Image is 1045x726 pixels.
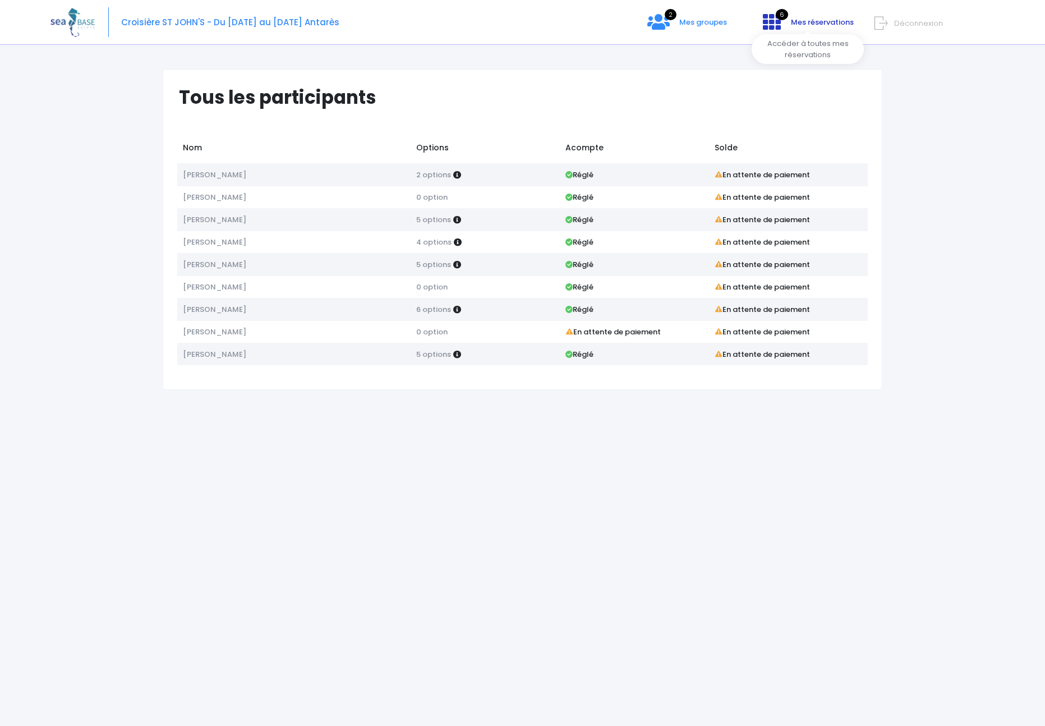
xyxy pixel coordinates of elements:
span: [PERSON_NAME] [183,349,246,360]
strong: En attente de paiement [715,327,810,337]
span: [PERSON_NAME] [183,282,246,292]
strong: En attente de paiement [715,259,810,270]
strong: Réglé [565,259,593,270]
span: Mes groupes [679,17,727,27]
td: Options [411,136,560,163]
strong: Réglé [565,237,593,247]
strong: Réglé [565,192,593,203]
span: [PERSON_NAME] [183,214,246,225]
span: 6 options [416,304,451,315]
strong: En attente de paiement [715,169,810,180]
strong: En attente de paiement [715,192,810,203]
span: Croisière ST JOHN'S - Du [DATE] au [DATE] Antarès [121,16,339,28]
strong: En attente de paiement [715,214,810,225]
span: Mes réservations [791,17,854,27]
span: 0 option [416,282,448,292]
strong: Réglé [565,214,593,225]
strong: En attente de paiement [565,327,661,337]
span: 0 option [416,192,448,203]
span: [PERSON_NAME] [183,259,246,270]
a: 6 Mes réservations [754,21,860,31]
span: 2 options [416,169,451,180]
span: 0 option [416,327,448,337]
span: 5 options [416,349,451,360]
h1: Tous les participants [179,86,876,108]
td: Solde [709,136,868,163]
a: 2 Mes groupes [638,21,736,31]
span: 6 [776,9,788,20]
span: 5 options [416,259,451,270]
span: Déconnexion [894,18,943,29]
span: [PERSON_NAME] [183,237,246,247]
strong: Réglé [565,349,593,360]
span: [PERSON_NAME] [183,327,246,337]
strong: En attente de paiement [715,349,810,360]
strong: En attente de paiement [715,282,810,292]
strong: En attente de paiement [715,237,810,247]
strong: En attente de paiement [715,304,810,315]
span: 4 options [416,237,452,247]
td: Acompte [560,136,709,163]
span: [PERSON_NAME] [183,169,246,180]
strong: Réglé [565,304,593,315]
span: 5 options [416,214,451,225]
div: Accéder à toutes mes réservations [752,34,864,64]
td: Nom [177,136,411,163]
span: 2 [665,9,676,20]
span: [PERSON_NAME] [183,304,246,315]
span: [PERSON_NAME] [183,192,246,203]
strong: Réglé [565,282,593,292]
strong: Réglé [565,169,593,180]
